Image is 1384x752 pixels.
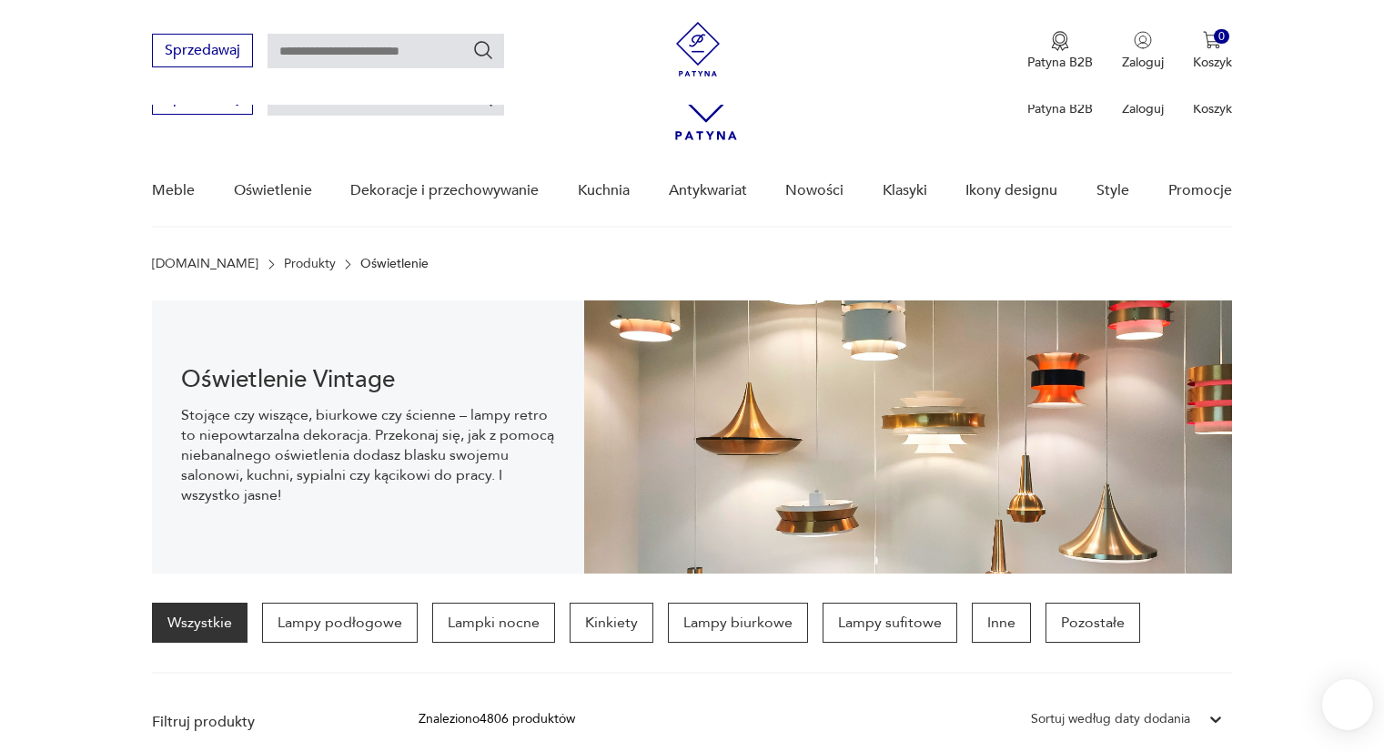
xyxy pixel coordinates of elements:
[1031,709,1190,729] div: Sortuj według daty dodania
[152,712,375,732] p: Filtruj produkty
[152,156,195,226] a: Meble
[578,156,630,226] a: Kuchnia
[234,156,312,226] a: Oświetlenie
[1193,54,1232,71] p: Koszyk
[472,39,494,61] button: Szukaj
[284,257,336,271] a: Produkty
[262,603,418,643] a: Lampy podłogowe
[1203,31,1221,49] img: Ikona koszyka
[1027,54,1093,71] p: Patyna B2B
[1193,100,1232,117] p: Koszyk
[360,257,429,271] p: Oświetlenie
[152,93,253,106] a: Sprzedawaj
[823,603,957,643] a: Lampy sufitowe
[972,603,1031,643] a: Inne
[669,156,747,226] a: Antykwariat
[1027,31,1093,71] a: Ikona medaluPatyna B2B
[883,156,927,226] a: Klasyki
[1027,31,1093,71] button: Patyna B2B
[1122,100,1164,117] p: Zaloguj
[152,34,253,67] button: Sprzedawaj
[419,709,575,729] div: Znaleziono 4806 produktów
[152,603,248,643] a: Wszystkie
[671,22,725,76] img: Patyna - sklep z meblami i dekoracjami vintage
[350,156,539,226] a: Dekoracje i przechowywanie
[1122,31,1164,71] button: Zaloguj
[152,46,253,58] a: Sprzedawaj
[570,603,653,643] a: Kinkiety
[1096,156,1129,226] a: Style
[1322,679,1373,730] iframe: Smartsupp widget button
[181,405,555,505] p: Stojące czy wiszące, biurkowe czy ścienne – lampy retro to niepowtarzalna dekoracja. Przekonaj si...
[1134,31,1152,49] img: Ikonka użytkownika
[668,603,808,643] a: Lampy biurkowe
[152,257,258,271] a: [DOMAIN_NAME]
[1193,31,1232,71] button: 0Koszyk
[584,300,1232,574] img: Oświetlenie
[785,156,844,226] a: Nowości
[965,156,1057,226] a: Ikony designu
[1122,54,1164,71] p: Zaloguj
[1214,29,1229,45] div: 0
[1046,603,1140,643] a: Pozostałe
[1168,156,1232,226] a: Promocje
[432,603,555,643] a: Lampki nocne
[1051,31,1069,51] img: Ikona medalu
[181,369,555,391] h1: Oświetlenie Vintage
[1027,100,1093,117] p: Patyna B2B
